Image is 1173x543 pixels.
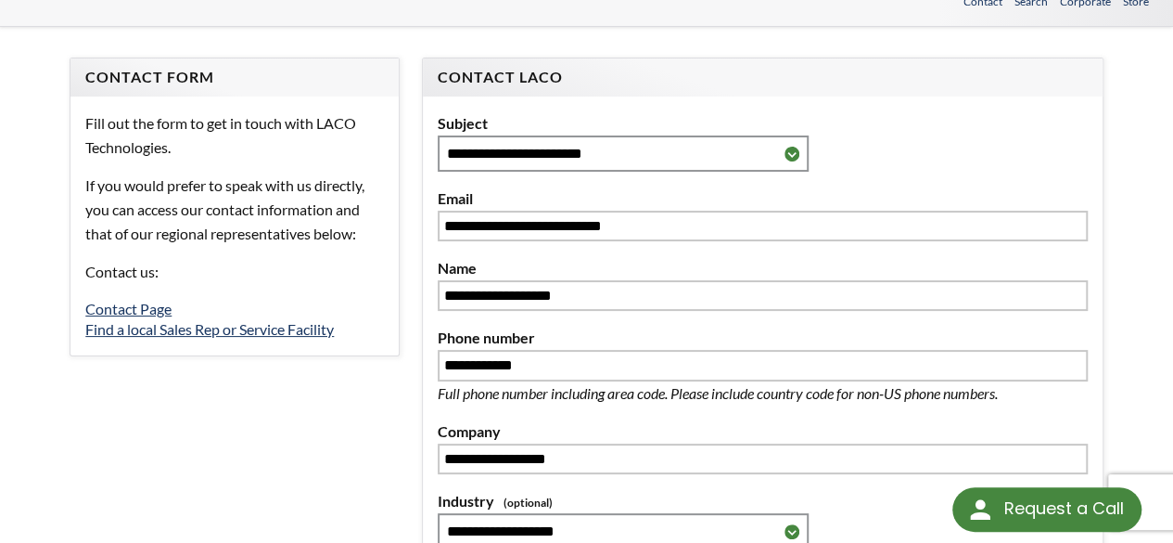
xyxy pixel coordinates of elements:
label: Company [438,420,1088,444]
label: Name [438,256,1088,280]
h4: Contact Form [85,68,383,87]
label: Industry [438,489,1088,513]
p: Fill out the form to get in touch with LACO Technologies. [85,111,383,159]
p: If you would prefer to speak with us directly, you can access our contact information and that of... [85,174,383,245]
div: Request a Call [1003,487,1123,530]
div: Request a Call [952,487,1141,532]
p: Full phone number including area code. Please include country code for non-US phone numbers. [438,381,1059,406]
h4: Contact LACO [438,68,1088,87]
label: Phone number [438,326,1088,350]
img: round button [965,495,995,524]
a: Contact Page [85,300,172,317]
label: Subject [438,111,1088,136]
a: Find a local Sales Rep or Service Facility [85,320,334,338]
p: Contact us: [85,260,383,284]
label: Email [438,187,1088,211]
